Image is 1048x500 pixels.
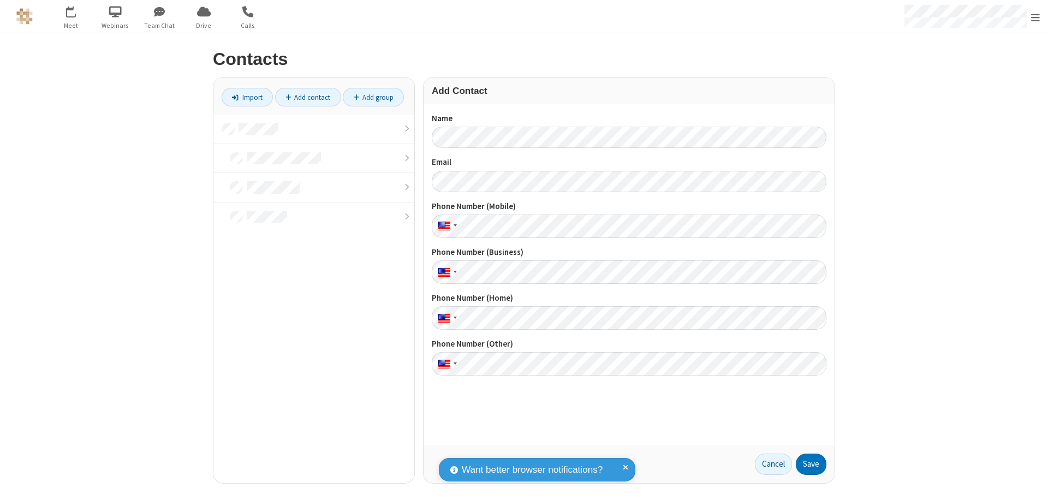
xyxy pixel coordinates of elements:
[213,50,835,69] h2: Contacts
[74,6,81,14] div: 8
[222,88,273,106] a: Import
[432,156,826,169] label: Email
[432,200,826,213] label: Phone Number (Mobile)
[275,88,341,106] a: Add contact
[343,88,404,106] a: Add group
[432,86,826,96] h3: Add Contact
[183,21,224,31] span: Drive
[432,338,826,350] label: Phone Number (Other)
[432,352,460,376] div: United States: + 1
[432,246,826,259] label: Phone Number (Business)
[796,454,826,475] button: Save
[95,21,136,31] span: Webinars
[432,292,826,305] label: Phone Number (Home)
[16,8,33,25] img: QA Selenium DO NOT DELETE OR CHANGE
[432,260,460,284] div: United States: + 1
[432,306,460,330] div: United States: + 1
[228,21,269,31] span: Calls
[462,463,603,477] span: Want better browser notifications?
[139,21,180,31] span: Team Chat
[432,112,826,125] label: Name
[432,215,460,238] div: United States: + 1
[755,454,792,475] a: Cancel
[51,21,92,31] span: Meet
